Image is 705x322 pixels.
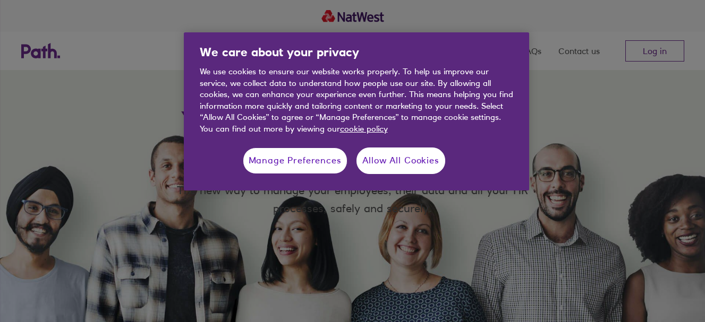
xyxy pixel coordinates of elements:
[243,147,347,174] button: Manage Preferences
[184,44,497,66] h2: We care about your privacy
[184,32,529,190] div: We care about your privacy
[200,66,513,134] div: We use cookies to ensure our website works properly. To help us improve our service, we collect d...
[340,124,388,134] a: More information about your privacy, opens in a new tab
[184,32,529,190] div: Cookie banner
[356,147,445,174] button: Allow All Cookies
